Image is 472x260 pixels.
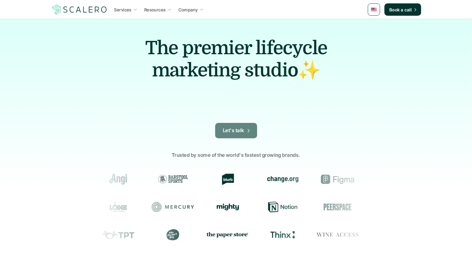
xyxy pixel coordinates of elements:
[314,229,356,240] div: Wine Access
[204,231,247,238] img: the paper store
[258,201,300,213] div: Notion
[51,4,108,15] img: Scalero company logo
[144,6,166,13] p: Resources
[215,123,257,138] a: Let's talk
[94,229,137,240] div: Teachers Pay Teachers
[128,37,344,81] h1: The premier lifecycle marketing studio✨
[313,201,355,213] div: Peerspace
[179,6,198,13] p: Company
[389,6,412,13] p: Book a call
[384,3,421,16] a: Book a call
[92,174,134,185] div: Angi
[93,201,136,213] div: Lodge Cast Iron
[373,176,402,183] img: Groome
[149,229,192,240] div: The Farmer's Dog
[148,201,191,213] div: Mercury
[369,229,411,240] div: Prose
[367,201,410,213] div: Resy
[311,174,354,185] div: Figma
[202,174,244,185] div: Blurb
[257,174,299,185] div: change.org
[259,229,302,240] div: Thinx
[203,204,245,210] div: Mighty Networks
[147,174,189,185] div: Barstool
[223,127,244,135] p: Let's talk
[114,6,132,13] p: Services
[136,84,336,120] p: From strategy to execution, we bring deep expertise in top lifecycle marketing platforms—[DOMAIN_...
